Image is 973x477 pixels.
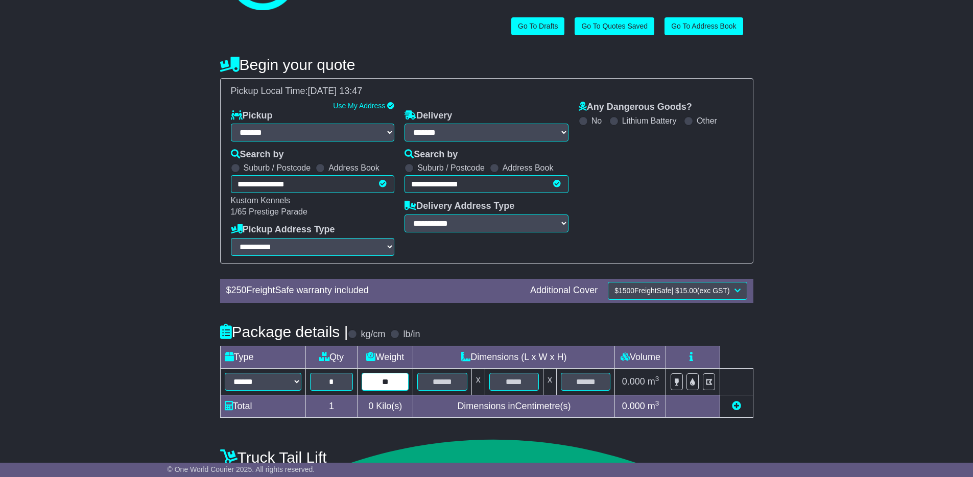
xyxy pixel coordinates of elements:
[679,287,697,295] span: 15.00
[244,163,311,173] label: Suburb / Postcode
[231,207,307,216] span: 1/65 Prestige Parade
[471,368,485,395] td: x
[591,116,602,126] label: No
[231,224,335,235] label: Pickup Address Type
[220,56,753,73] h4: Begin your quote
[417,163,485,173] label: Suburb / Postcode
[579,102,692,113] label: Any Dangerous Goods?
[575,17,654,35] a: Go To Quotes Saved
[622,376,645,387] span: 0.000
[671,287,729,295] span: | $ (exc GST)
[619,287,634,295] span: 1500
[732,401,741,411] a: Add new item
[220,323,348,340] h4: Package details |
[525,285,603,296] div: Additional Cover
[368,401,373,411] span: 0
[231,149,284,160] label: Search by
[168,465,315,473] span: © One World Courier 2025. All rights reserved.
[226,86,748,97] div: Pickup Local Time:
[231,110,273,122] label: Pickup
[328,163,379,173] label: Address Book
[413,395,615,417] td: Dimensions in Centimetre(s)
[622,116,677,126] label: Lithium Battery
[697,116,717,126] label: Other
[231,196,291,205] span: Kustom Kennels
[333,102,385,110] a: Use My Address
[220,346,305,368] td: Type
[220,395,305,417] td: Total
[358,395,413,417] td: Kilo(s)
[405,201,514,212] label: Delivery Address Type
[305,395,358,417] td: 1
[503,163,554,173] label: Address Book
[405,110,452,122] label: Delivery
[403,329,420,340] label: lb/in
[413,346,615,368] td: Dimensions (L x W x H)
[655,375,659,383] sup: 3
[615,346,666,368] td: Volume
[543,368,557,395] td: x
[622,401,645,411] span: 0.000
[358,346,413,368] td: Weight
[511,17,564,35] a: Go To Drafts
[231,285,247,295] span: 250
[405,149,458,160] label: Search by
[655,399,659,407] sup: 3
[221,285,526,296] div: $ FreightSafe warranty included
[305,346,358,368] td: Qty
[648,376,659,387] span: m
[614,287,731,295] span: $ FreightSafe
[608,282,747,300] button: $1500FreightSafe| $15.00(exc GST)
[308,86,363,96] span: [DATE] 13:47
[665,17,743,35] a: Go To Address Book
[220,449,753,466] h4: Truck Tail Lift
[648,401,659,411] span: m
[361,329,385,340] label: kg/cm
